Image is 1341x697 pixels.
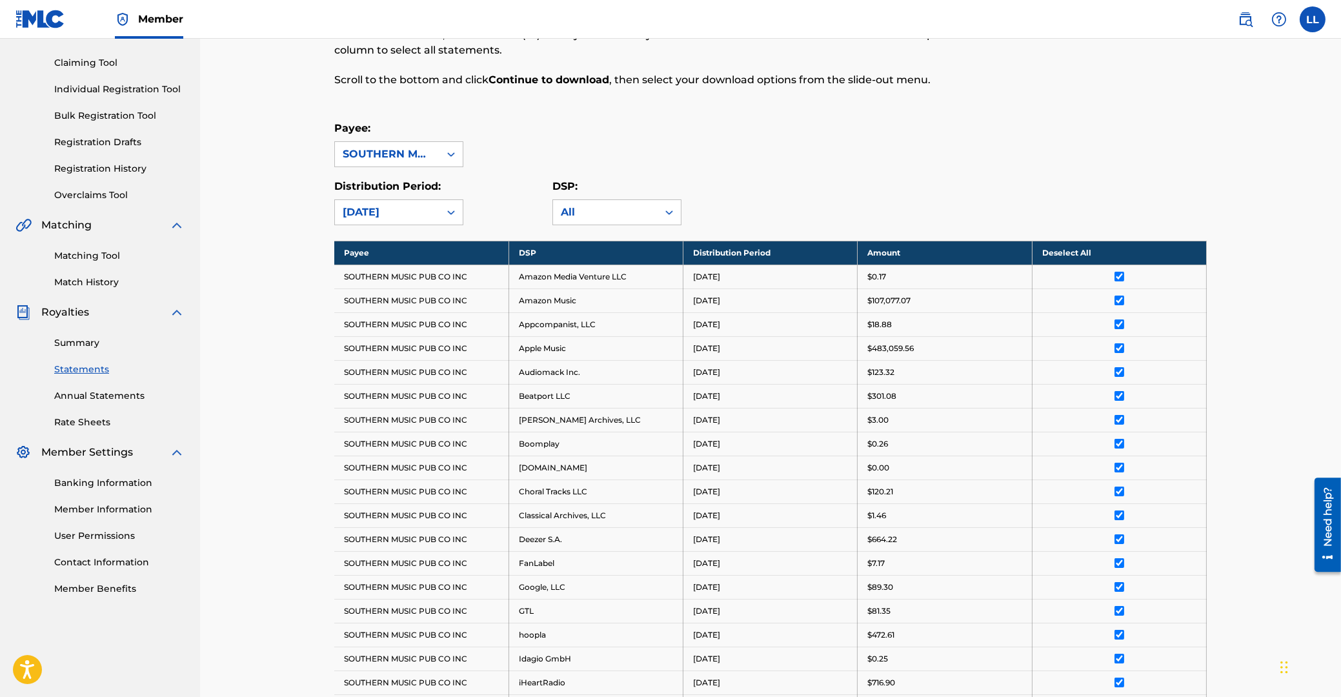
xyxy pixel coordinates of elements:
[334,647,509,671] td: SOUTHERN MUSIC PUB CO INC
[867,390,896,402] p: $301.08
[334,265,509,288] td: SOUTHERN MUSIC PUB CO INC
[509,551,683,575] td: FanLabel
[54,476,185,490] a: Banking Information
[343,146,432,162] div: SOUTHERN MUSIC PUB CO INC
[334,432,509,456] td: SOUTHERN MUSIC PUB CO INC
[334,72,1006,88] p: Scroll to the bottom and click , then select your download options from the slide-out menu.
[54,56,185,70] a: Claiming Tool
[334,503,509,527] td: SOUTHERN MUSIC PUB CO INC
[509,336,683,360] td: Apple Music
[683,671,858,694] td: [DATE]
[54,162,185,176] a: Registration History
[683,241,858,265] th: Distribution Period
[509,265,683,288] td: Amazon Media Venture LLC
[683,456,858,480] td: [DATE]
[683,312,858,336] td: [DATE]
[867,510,886,521] p: $1.46
[334,671,509,694] td: SOUTHERN MUSIC PUB CO INC
[683,623,858,647] td: [DATE]
[334,180,441,192] label: Distribution Period:
[54,503,185,516] a: Member Information
[54,83,185,96] a: Individual Registration Tool
[509,360,683,384] td: Audiomack Inc.
[334,623,509,647] td: SOUTHERN MUSIC PUB CO INC
[54,363,185,376] a: Statements
[334,456,509,480] td: SOUTHERN MUSIC PUB CO INC
[867,295,911,307] p: $107,077.07
[509,480,683,503] td: Choral Tracks LLC
[169,305,185,320] img: expand
[15,217,32,233] img: Matching
[334,551,509,575] td: SOUTHERN MUSIC PUB CO INC
[683,503,858,527] td: [DATE]
[683,408,858,432] td: [DATE]
[334,599,509,623] td: SOUTHERN MUSIC PUB CO INC
[334,575,509,599] td: SOUTHERN MUSIC PUB CO INC
[683,575,858,599] td: [DATE]
[867,271,886,283] p: $0.17
[683,336,858,360] td: [DATE]
[334,480,509,503] td: SOUTHERN MUSIC PUB CO INC
[54,582,185,596] a: Member Benefits
[509,288,683,312] td: Amazon Music
[334,527,509,551] td: SOUTHERN MUSIC PUB CO INC
[867,438,888,450] p: $0.26
[15,445,31,460] img: Member Settings
[41,445,133,460] span: Member Settings
[1032,241,1206,265] th: Deselect All
[509,527,683,551] td: Deezer S.A.
[867,653,888,665] p: $0.25
[1233,6,1258,32] a: Public Search
[1271,12,1287,27] img: help
[169,217,185,233] img: expand
[867,581,893,593] p: $89.30
[561,205,650,220] div: All
[867,558,885,569] p: $7.17
[334,360,509,384] td: SOUTHERN MUSIC PUB CO INC
[138,12,183,26] span: Member
[334,408,509,432] td: SOUTHERN MUSIC PUB CO INC
[54,188,185,202] a: Overclaims Tool
[867,486,893,498] p: $120.21
[15,10,65,28] img: MLC Logo
[334,312,509,336] td: SOUTHERN MUSIC PUB CO INC
[54,336,185,350] a: Summary
[334,336,509,360] td: SOUTHERN MUSIC PUB CO INC
[54,109,185,123] a: Bulk Registration Tool
[858,241,1032,265] th: Amount
[334,384,509,408] td: SOUTHERN MUSIC PUB CO INC
[509,241,683,265] th: DSP
[683,265,858,288] td: [DATE]
[489,74,609,86] strong: Continue to download
[552,180,578,192] label: DSP:
[867,629,894,641] p: $472.61
[683,647,858,671] td: [DATE]
[683,360,858,384] td: [DATE]
[1238,12,1253,27] img: search
[509,647,683,671] td: Idagio GmbH
[867,414,889,426] p: $3.00
[334,122,370,134] label: Payee:
[115,12,130,27] img: Top Rightsholder
[509,384,683,408] td: Beatport LLC
[683,551,858,575] td: [DATE]
[15,305,31,320] img: Royalties
[509,671,683,694] td: iHeartRadio
[509,456,683,480] td: [DOMAIN_NAME]
[1276,635,1341,697] iframe: Chat Widget
[1280,648,1288,687] div: Drag
[169,445,185,460] img: expand
[867,319,892,330] p: $18.88
[334,27,1006,58] p: In the Select column, check the box(es) for any statements you would like to download or click at...
[41,305,89,320] span: Royalties
[54,529,185,543] a: User Permissions
[683,384,858,408] td: [DATE]
[867,534,897,545] p: $664.22
[867,462,889,474] p: $0.00
[867,367,894,378] p: $123.32
[54,389,185,403] a: Annual Statements
[683,480,858,503] td: [DATE]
